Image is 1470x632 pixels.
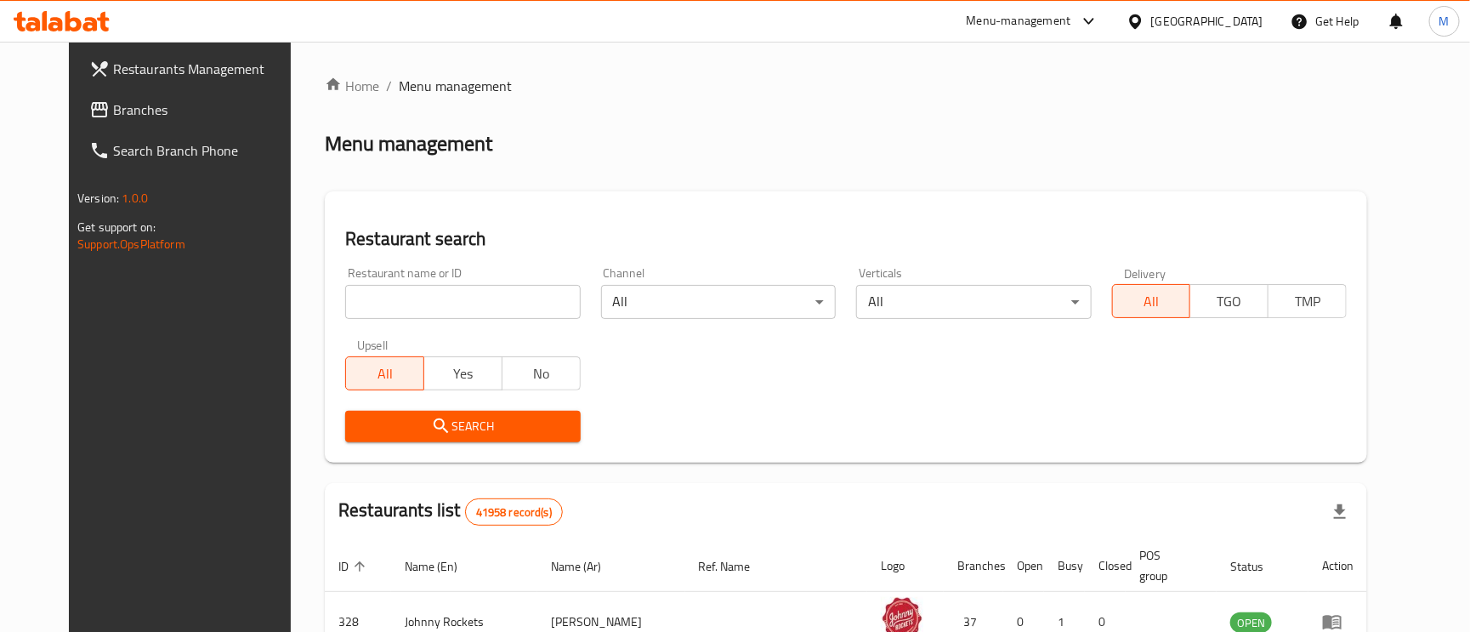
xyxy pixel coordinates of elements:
[77,233,185,255] a: Support.OpsPlatform
[423,356,502,390] button: Yes
[1044,540,1085,592] th: Busy
[867,540,944,592] th: Logo
[1124,267,1166,279] label: Delivery
[345,226,1347,252] h2: Restaurant search
[353,362,417,386] span: All
[1275,289,1340,314] span: TMP
[338,498,563,526] h2: Restaurants list
[465,498,563,526] div: Total records count
[601,285,836,319] div: All
[338,556,371,577] span: ID
[699,556,773,577] span: Ref. Name
[345,411,580,442] button: Search
[77,216,156,238] span: Get support on:
[113,59,301,79] span: Restaurants Management
[345,356,424,390] button: All
[325,76,379,96] a: Home
[1085,540,1126,592] th: Closed
[431,362,496,386] span: Yes
[1112,284,1191,318] button: All
[1230,556,1286,577] span: Status
[466,504,562,521] span: 41958 record(s)
[551,556,623,577] span: Name (Ar)
[1320,492,1360,532] div: Export file
[502,356,581,390] button: No
[1189,284,1269,318] button: TGO
[113,140,301,161] span: Search Branch Phone
[122,187,148,209] span: 1.0.0
[1268,284,1347,318] button: TMP
[345,285,580,319] input: Search for restaurant name or ID..
[76,130,315,171] a: Search Branch Phone
[325,76,1367,96] nav: breadcrumb
[1322,612,1354,632] div: Menu
[325,130,492,157] h2: Menu management
[944,540,1003,592] th: Branches
[359,416,566,437] span: Search
[1003,540,1044,592] th: Open
[399,76,512,96] span: Menu management
[386,76,392,96] li: /
[113,100,301,120] span: Branches
[405,556,480,577] span: Name (En)
[77,187,119,209] span: Version:
[357,339,389,351] label: Upsell
[967,11,1071,31] div: Menu-management
[1120,289,1184,314] span: All
[1439,12,1450,31] span: M
[856,285,1091,319] div: All
[1197,289,1262,314] span: TGO
[1151,12,1263,31] div: [GEOGRAPHIC_DATA]
[76,89,315,130] a: Branches
[1308,540,1367,592] th: Action
[1139,545,1196,586] span: POS group
[76,48,315,89] a: Restaurants Management
[509,362,574,386] span: No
